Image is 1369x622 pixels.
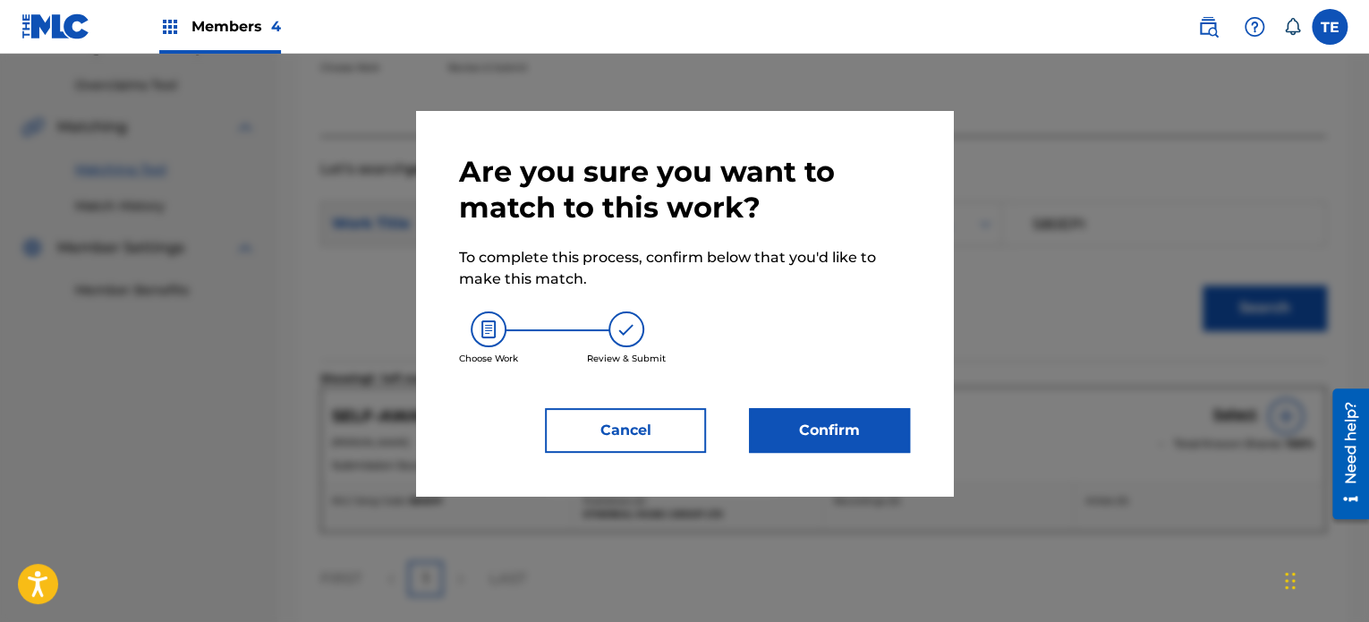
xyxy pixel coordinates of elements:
[459,352,518,365] p: Choose Work
[459,247,910,290] p: To complete this process, confirm below that you'd like to make this match.
[608,311,644,347] img: 173f8e8b57e69610e344.svg
[1197,16,1219,38] img: search
[1283,18,1301,36] div: Notifications
[1280,536,1369,622] iframe: Chat Widget
[271,18,281,35] span: 4
[459,154,910,226] h2: Are you sure you want to match to this work?
[1244,16,1265,38] img: help
[749,408,910,453] button: Confirm
[587,352,666,365] p: Review & Submit
[1312,9,1348,45] div: User Menu
[159,16,181,38] img: Top Rightsholders
[545,408,706,453] button: Cancel
[471,311,506,347] img: 26af456c4569493f7445.svg
[1285,554,1296,608] div: Drag
[191,16,281,37] span: Members
[21,13,90,39] img: MLC Logo
[1190,9,1226,45] a: Public Search
[1237,9,1272,45] div: Help
[1319,382,1369,526] iframe: Resource Center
